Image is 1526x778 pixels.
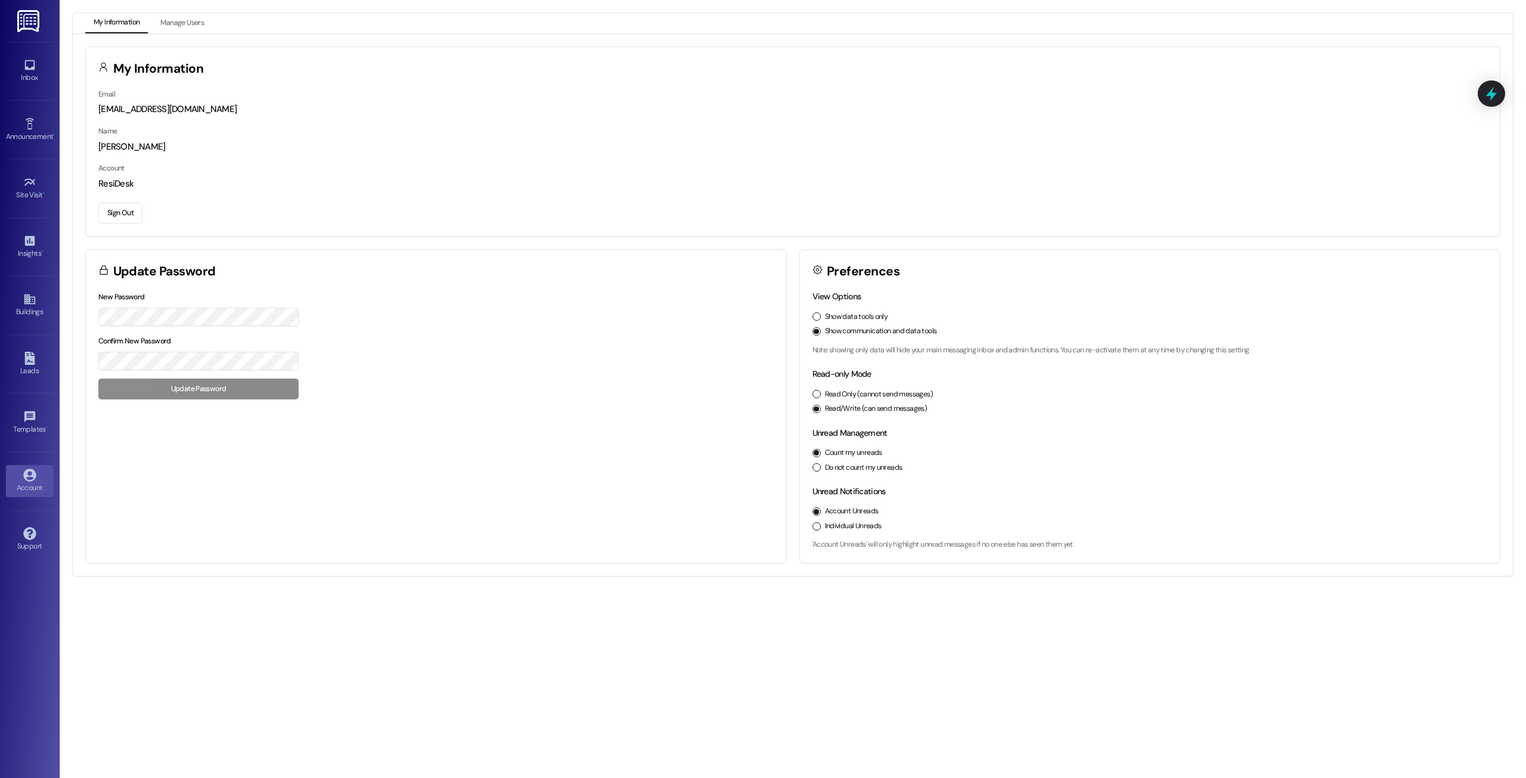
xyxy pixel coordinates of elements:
button: Sign Out [98,203,142,224]
h3: My Information [113,63,204,75]
label: Confirm New Password [98,336,171,346]
label: Unread Management [812,427,888,438]
a: Support [6,523,54,556]
label: Read Only (cannot send messages) [825,389,933,400]
label: Account Unreads [825,506,879,517]
button: Manage Users [152,13,212,33]
div: [EMAIL_ADDRESS][DOMAIN_NAME] [98,103,1487,116]
a: Leads [6,348,54,380]
a: Account [6,465,54,497]
label: View Options [812,291,861,302]
label: Count my unreads [825,448,882,458]
a: Insights • [6,231,54,263]
label: New Password [98,292,145,302]
a: Inbox [6,55,54,87]
label: Do not count my unreads [825,463,902,473]
img: ResiDesk Logo [17,10,42,32]
h3: Preferences [827,265,900,278]
div: [PERSON_NAME] [98,141,1487,153]
button: My Information [85,13,148,33]
p: 'Account Unreads' will only highlight unread messages if no one else has seen them yet. [812,540,1488,550]
label: Name [98,126,117,136]
a: Templates • [6,407,54,439]
h3: Update Password [113,265,216,278]
label: Account [98,163,125,173]
span: • [53,131,55,139]
div: ResiDesk [98,178,1487,190]
span: • [43,189,45,197]
label: Individual Unreads [825,521,882,532]
span: • [46,423,48,432]
a: Site Visit • [6,172,54,204]
label: Read-only Mode [812,368,871,379]
label: Email [98,89,115,99]
label: Read/Write (can send messages) [825,404,928,414]
label: Unread Notifications [812,486,886,497]
a: Buildings [6,289,54,321]
p: Note: showing only data will hide your main messaging inbox and admin functions. You can re-activ... [812,345,1488,356]
span: • [41,247,43,256]
label: Show data tools only [825,312,888,323]
label: Show communication and data tools [825,326,937,337]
